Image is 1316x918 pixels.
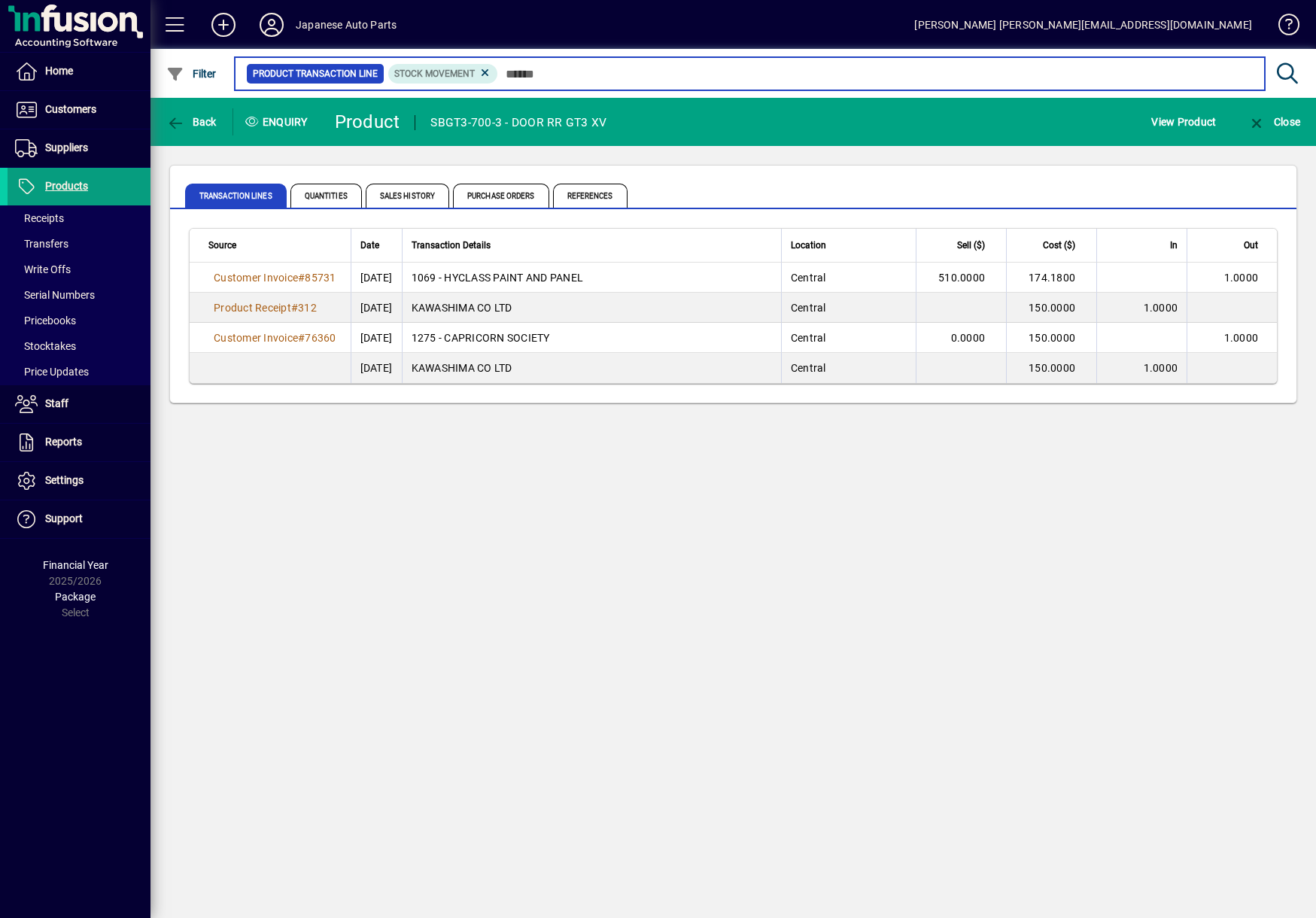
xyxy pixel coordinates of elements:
span: 85731 [305,272,336,284]
a: Write Offs [8,257,150,282]
td: 510.0000 [916,263,1006,293]
td: [DATE] [351,323,402,353]
button: Profile [248,11,296,38]
div: Sell ($) [925,237,998,254]
span: Stocktakes [15,340,76,352]
span: Customers [45,103,96,115]
span: Central [791,332,826,344]
div: Location [791,237,907,254]
span: Suppliers [45,141,88,154]
span: 1.0000 [1224,272,1259,284]
span: Cost ($) [1043,237,1075,254]
span: Products [45,180,88,192]
span: Stock movement [394,68,475,79]
span: Product Transaction Line [253,66,378,81]
span: # [291,302,298,314]
span: Sales History [366,184,449,208]
span: Write Offs [15,263,71,275]
span: Product Receipt [214,302,291,314]
span: Financial Year [43,559,108,571]
span: Home [45,65,73,77]
div: Date [360,237,393,254]
span: Transaction Details [412,237,491,254]
a: Reports [8,424,150,461]
span: Quantities [290,184,362,208]
span: Source [208,237,236,254]
td: 1275 - CAPRICORN SOCIETY [402,323,781,353]
a: Product Receipt#312 [208,299,322,316]
a: Stocktakes [8,333,150,359]
span: 1.0000 [1144,362,1178,374]
div: Product [335,110,400,134]
span: Serial Numbers [15,289,95,301]
a: Transfers [8,231,150,257]
td: KAWASHIMA CO LTD [402,353,781,383]
div: SBGT3-700-3 - DOOR RR GT3 XV [430,111,606,135]
a: Support [8,500,150,538]
app-page-header-button: Close enquiry [1232,108,1316,135]
app-page-header-button: Back [150,108,233,135]
button: View Product [1147,108,1220,135]
a: Serial Numbers [8,282,150,308]
td: 150.0000 [1006,353,1096,383]
span: Central [791,362,826,374]
span: Support [45,512,83,524]
span: References [553,184,628,208]
span: 1.0000 [1144,302,1178,314]
span: 76360 [305,332,336,344]
a: Home [8,53,150,90]
div: Source [208,237,342,254]
a: Pricebooks [8,308,150,333]
span: Settings [45,474,84,486]
div: [PERSON_NAME] [PERSON_NAME][EMAIL_ADDRESS][DOMAIN_NAME] [914,13,1252,37]
a: Settings [8,462,150,500]
td: 174.1800 [1006,263,1096,293]
td: 0.0000 [916,323,1006,353]
td: KAWASHIMA CO LTD [402,293,781,323]
span: Central [791,302,826,314]
button: Close [1244,108,1304,135]
button: Add [199,11,248,38]
td: 1069 - HYCLASS PAINT AND PANEL [402,263,781,293]
span: Sell ($) [957,237,985,254]
span: Pricebooks [15,315,76,327]
div: Cost ($) [1016,237,1089,254]
td: [DATE] [351,293,402,323]
span: Reports [45,436,82,448]
span: Filter [166,68,217,80]
span: Customer Invoice [214,272,298,284]
span: Out [1244,237,1258,254]
span: Date [360,237,379,254]
td: 150.0000 [1006,293,1096,323]
a: Receipts [8,205,150,231]
span: Close [1248,116,1300,128]
span: Purchase Orders [453,184,549,208]
td: [DATE] [351,353,402,383]
span: Customer Invoice [214,332,298,344]
span: Central [791,272,826,284]
a: Price Updates [8,359,150,385]
mat-chip: Product Transaction Type: Stock movement [388,64,498,84]
span: Transaction Lines [185,184,287,208]
span: 312 [298,302,317,314]
a: Suppliers [8,129,150,167]
button: Back [163,108,220,135]
span: Back [166,116,217,128]
span: In [1170,237,1178,254]
span: View Product [1151,110,1216,134]
a: Customer Invoice#85731 [208,269,342,286]
span: # [298,332,305,344]
span: Location [791,237,826,254]
a: Customers [8,91,150,129]
span: # [298,272,305,284]
span: Transfers [15,238,68,250]
a: Customer Invoice#76360 [208,330,342,346]
td: 150.0000 [1006,323,1096,353]
span: Staff [45,397,68,409]
span: 1.0000 [1224,332,1259,344]
a: Knowledge Base [1267,3,1297,52]
td: [DATE] [351,263,402,293]
div: Enquiry [233,110,324,134]
button: Filter [163,60,220,87]
span: Package [55,591,96,603]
